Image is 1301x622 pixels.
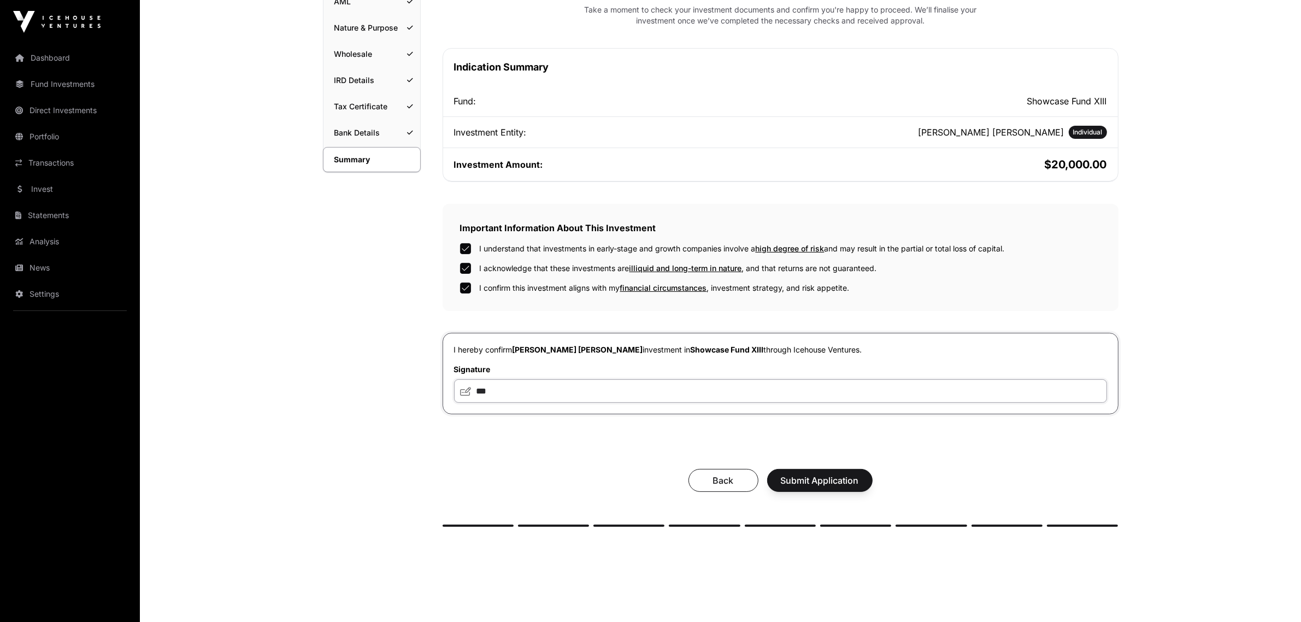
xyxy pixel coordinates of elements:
[460,221,1101,234] h2: Important Information About This Investment
[756,244,825,253] span: high degree of risk
[323,95,420,119] a: Tax Certificate
[9,230,131,254] a: Analysis
[454,60,1107,75] h1: Indication Summary
[480,283,850,294] label: I confirm this investment aligns with my , investment strategy, and risk appetite.
[323,68,420,92] a: IRD Details
[702,474,745,487] span: Back
[9,125,131,149] a: Portfolio
[480,263,877,274] label: I acknowledge that these investments are , and that returns are not guaranteed.
[570,4,990,26] div: Take a moment to check your investment documents and confirm you're happy to proceed. We’ll final...
[782,157,1107,172] h2: $20,000.00
[691,345,764,354] span: Showcase Fund XIII
[1246,570,1301,622] iframe: Chat Widget
[323,42,420,66] a: Wholesale
[323,147,421,172] a: Summary
[454,159,543,170] span: Investment Amount:
[919,126,1064,139] h2: [PERSON_NAME] [PERSON_NAME]
[782,95,1107,108] h2: Showcase Fund XIII
[454,344,1107,355] p: I hereby confirm investment in through Icehouse Ventures.
[9,256,131,280] a: News
[513,345,643,354] span: [PERSON_NAME] [PERSON_NAME]
[480,243,1005,254] label: I understand that investments in early-stage and growth companies involve a and may result in the...
[9,282,131,306] a: Settings
[688,469,758,492] button: Back
[454,95,779,108] div: Fund:
[629,263,742,273] span: illiquid and long-term in nature
[1073,128,1103,137] span: Individual
[454,126,779,139] div: Investment Entity:
[620,283,707,292] span: financial circumstances
[323,121,420,145] a: Bank Details
[9,46,131,70] a: Dashboard
[9,203,131,227] a: Statements
[9,98,131,122] a: Direct Investments
[454,364,1107,375] label: Signature
[9,151,131,175] a: Transactions
[781,474,859,487] span: Submit Application
[13,11,101,33] img: Icehouse Ventures Logo
[323,16,420,40] a: Nature & Purpose
[9,72,131,96] a: Fund Investments
[9,177,131,201] a: Invest
[767,469,873,492] button: Submit Application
